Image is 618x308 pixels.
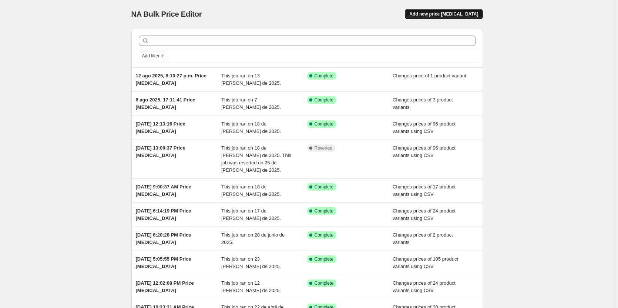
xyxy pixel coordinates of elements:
[136,145,185,158] span: [DATE] 13:00:37 Price [MEDICAL_DATA]
[393,73,466,78] span: Changes price of 1 product variant
[136,256,191,269] span: [DATE] 5:05:55 PM Price [MEDICAL_DATA]
[315,97,333,103] span: Complete
[393,184,456,197] span: Changes prices of 17 product variants using CSV
[315,184,333,190] span: Complete
[393,121,456,134] span: Changes prices of 96 product variants using CSV
[315,256,333,262] span: Complete
[136,184,191,197] span: [DATE] 9:00:37 AM Price [MEDICAL_DATA]
[393,208,456,221] span: Changes prices of 24 product variants using CSV
[315,121,333,127] span: Complete
[409,11,478,17] span: Add new price [MEDICAL_DATA]
[221,184,281,197] span: This job ran on 18 de [PERSON_NAME] de 2025.
[393,256,458,269] span: Changes prices of 105 product variants using CSV
[136,121,185,134] span: [DATE] 12:13:16 Price [MEDICAL_DATA]
[315,145,333,151] span: Reverted
[221,256,281,269] span: This job ran on 23 [PERSON_NAME] de 2025.
[315,232,333,238] span: Complete
[393,232,453,245] span: Changes prices of 2 product variants
[405,9,483,19] button: Add new price [MEDICAL_DATA]
[221,208,281,221] span: This job ran on 17 de [PERSON_NAME] de 2025.
[136,208,191,221] span: [DATE] 6:14:19 PM Price [MEDICAL_DATA]
[139,51,168,60] button: Add filter
[315,280,333,286] span: Complete
[393,97,453,110] span: Changes prices of 3 product variants
[221,73,281,86] span: This job ran on 13 [PERSON_NAME] de 2025.
[393,145,456,158] span: Changes prices of 96 product variants using CSV
[136,280,194,293] span: [DATE] 12:02:08 PM Price [MEDICAL_DATA]
[221,145,291,173] span: This job ran on 18 de [PERSON_NAME] de 2025. This job was reverted on 25 de [PERSON_NAME] de 2025.
[221,97,281,110] span: This job ran on 7 [PERSON_NAME] de 2025.
[136,73,207,86] span: 12 ago 2025, 8:10:27 p.m. Price [MEDICAL_DATA]
[221,121,281,134] span: This job ran on 18 de [PERSON_NAME] de 2025.
[315,73,333,79] span: Complete
[315,208,333,214] span: Complete
[136,97,195,110] span: 6 ago 2025, 17:11:41 Price [MEDICAL_DATA]
[221,280,281,293] span: This job ran on 12 [PERSON_NAME] de 2025.
[131,10,202,18] span: NA Bulk Price Editor
[221,232,285,245] span: This job ran on 28 de junio de 2025.
[393,280,456,293] span: Changes prices of 24 product variants using CSV
[142,53,159,59] span: Add filter
[136,232,191,245] span: [DATE] 6:20:28 PM Price [MEDICAL_DATA]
